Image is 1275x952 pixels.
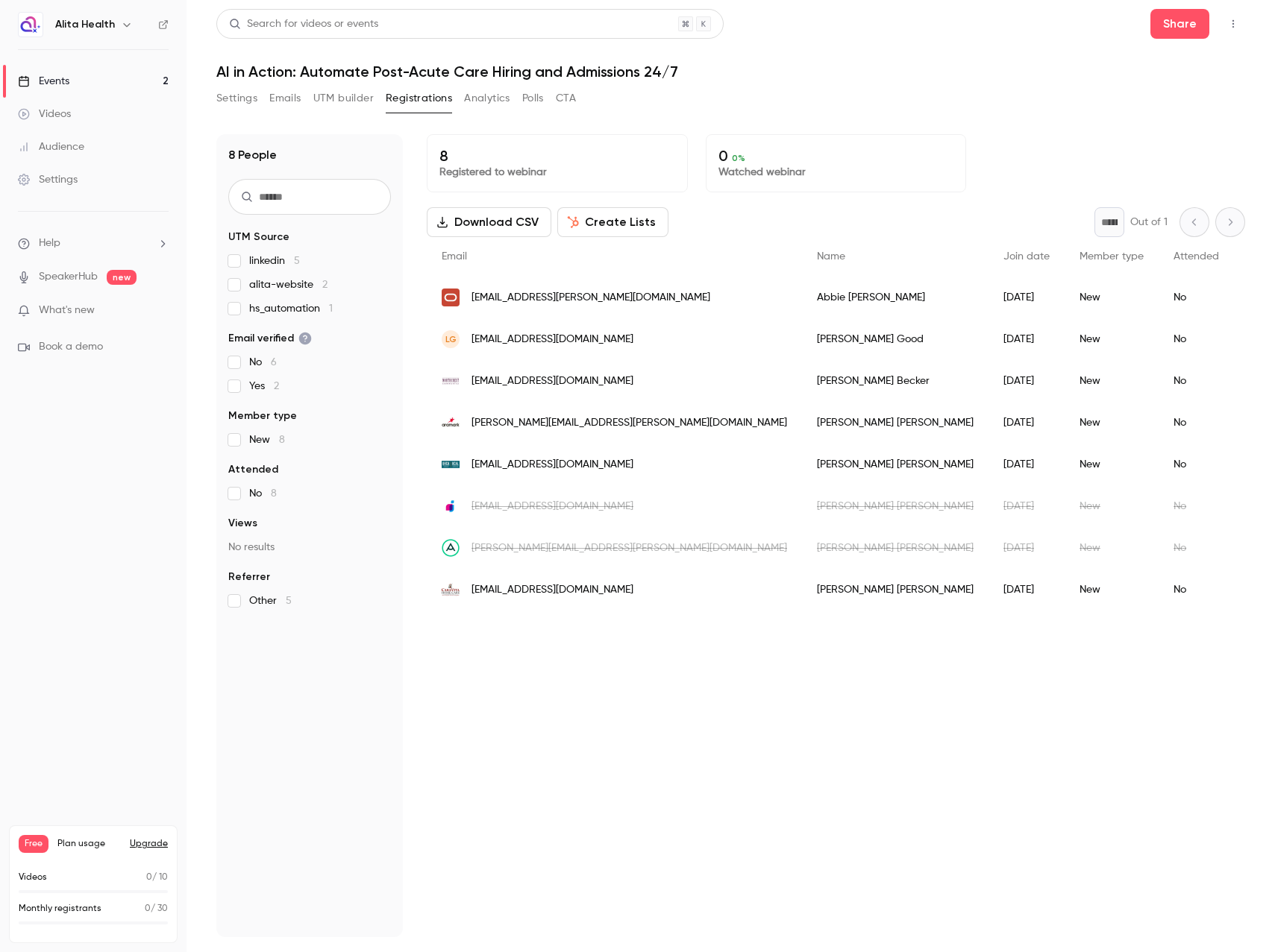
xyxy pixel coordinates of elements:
span: [EMAIL_ADDRESS][DOMAIN_NAME] [472,332,633,347]
img: Alita Health [19,13,43,37]
span: [PERSON_NAME][EMAIL_ADDRESS][PERSON_NAME][DOMAIN_NAME] [472,540,787,556]
div: [PERSON_NAME] [PERSON_NAME] [802,569,989,611]
div: New [1065,402,1159,444]
button: Analytics [464,86,510,110]
span: [EMAIL_ADDRESS][DOMAIN_NAME] [472,373,633,389]
span: alita-website [249,277,328,292]
button: Share [1150,9,1209,39]
div: New [1065,360,1159,402]
span: [EMAIL_ADDRESS][PERSON_NAME][DOMAIN_NAME] [472,290,710,306]
h1: 8 People [228,146,277,164]
img: intelycare.com [442,497,460,515]
span: [EMAIL_ADDRESS][DOMAIN_NAME] [472,499,633,514]
div: No [1159,277,1234,318]
h1: AI in Action: Automate Post-Acute Care Hiring and Admissions 24/7 [216,63,1245,81]
img: apploi.com [442,539,460,557]
div: No [1159,402,1234,444]
div: [DATE] [989,402,1065,444]
span: 1 [329,303,333,314]
span: Yes [249,379,279,394]
span: New [249,432,285,447]
span: Help [39,236,60,251]
span: linkedin [249,253,300,268]
span: 8 [279,435,285,445]
button: Download CSV [427,207,551,237]
div: New [1065,485,1159,527]
p: / 10 [146,871,168,884]
span: Member type [228,409,297,423]
div: New [1065,277,1159,318]
div: [DATE] [989,318,1065,360]
div: No [1159,569,1234,611]
span: Views [228,516,257,531]
div: Abbie [PERSON_NAME] [802,277,989,318]
span: 5 [294,256,300,266]
div: Search for videos or events [229,16,378,32]
button: Create Lists [557,207,668,237]
span: 0 [145,904,151,913]
div: New [1065,569,1159,611]
div: [PERSON_NAME] Good [802,318,989,360]
p: Videos [19,871,47,884]
p: Registered to webinar [439,165,675,180]
button: Settings [216,86,257,110]
div: [DATE] [989,569,1065,611]
p: 8 [439,147,675,165]
p: Monthly registrants [19,902,101,915]
span: Other [249,593,292,608]
span: Email [442,251,467,262]
span: Book a demo [39,339,103,355]
span: 6 [271,357,277,368]
span: 0 [146,873,152,882]
div: Audience [18,139,84,154]
div: [PERSON_NAME] [PERSON_NAME] [802,444,989,485]
span: Attended [1174,251,1219,262]
span: 5 [286,596,292,606]
span: Free [19,835,48,853]
div: [PERSON_NAME] [PERSON_NAME] [802,402,989,444]
span: Plan usage [57,838,121,850]
img: aramark.com [442,414,460,432]
img: caravita.com [442,581,460,599]
div: No [1159,485,1234,527]
button: Emails [269,86,301,110]
div: [PERSON_NAME] [PERSON_NAME] [802,527,989,569]
p: Watched webinar [718,165,954,180]
span: Attended [228,462,278,477]
span: 8 [271,488,277,499]
span: [PERSON_NAME][EMAIL_ADDRESS][PERSON_NAME][DOMAIN_NAME] [472,415,787,431]
li: help-dropdown-opener [18,236,169,251]
div: [PERSON_NAME] Becker [802,360,989,402]
div: [DATE] [989,485,1065,527]
span: What's new [39,303,95,318]
img: northcrestcommunity.org [442,372,460,390]
div: Settings [18,172,78,187]
div: No [1159,444,1234,485]
span: 0 % [732,153,745,163]
div: New [1065,318,1159,360]
button: Polls [522,86,544,110]
div: [DATE] [989,277,1065,318]
div: No [1159,527,1234,569]
span: Email verified [228,331,312,346]
div: [DATE] [989,360,1065,402]
button: UTM builder [313,86,374,110]
img: oracle.com [442,289,460,306]
span: LG [445,332,457,346]
div: New [1065,444,1159,485]
span: Name [817,251,845,262]
p: Out of 1 [1130,215,1168,230]
div: No [1159,360,1234,402]
span: Join date [1003,251,1050,262]
span: UTM Source [228,230,289,245]
button: CTA [556,86,576,110]
span: [EMAIL_ADDRESS][DOMAIN_NAME] [472,582,633,598]
span: Referrer [228,570,270,584]
h6: Alita Health [55,17,115,32]
div: [PERSON_NAME] [PERSON_NAME] [802,485,989,527]
span: 2 [322,280,328,290]
div: [DATE] [989,527,1065,569]
div: New [1065,527,1159,569]
span: [EMAIL_ADDRESS][DOMAIN_NAME] [472,457,633,473]
div: [DATE] [989,444,1065,485]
